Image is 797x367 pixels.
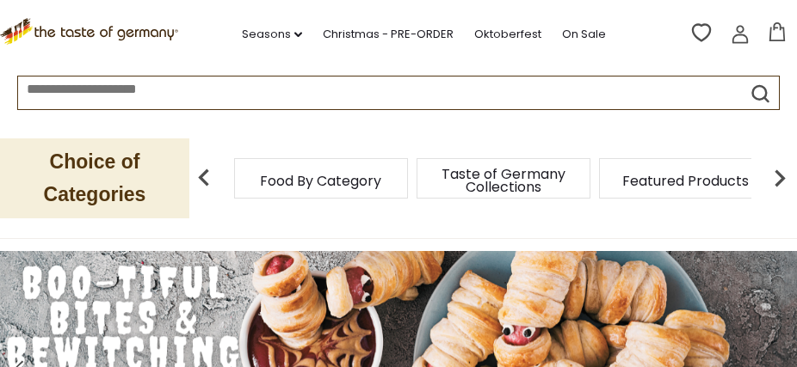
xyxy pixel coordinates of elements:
a: Seasons [242,25,302,44]
a: Featured Products [622,174,749,187]
a: On Sale [562,25,606,44]
a: Taste of Germany Collections [435,168,572,193]
img: previous arrow [187,161,221,195]
a: Food By Category [260,174,381,187]
a: Christmas - PRE-ORDER [323,25,454,44]
img: next arrow [763,161,797,195]
a: Oktoberfest [474,25,541,44]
